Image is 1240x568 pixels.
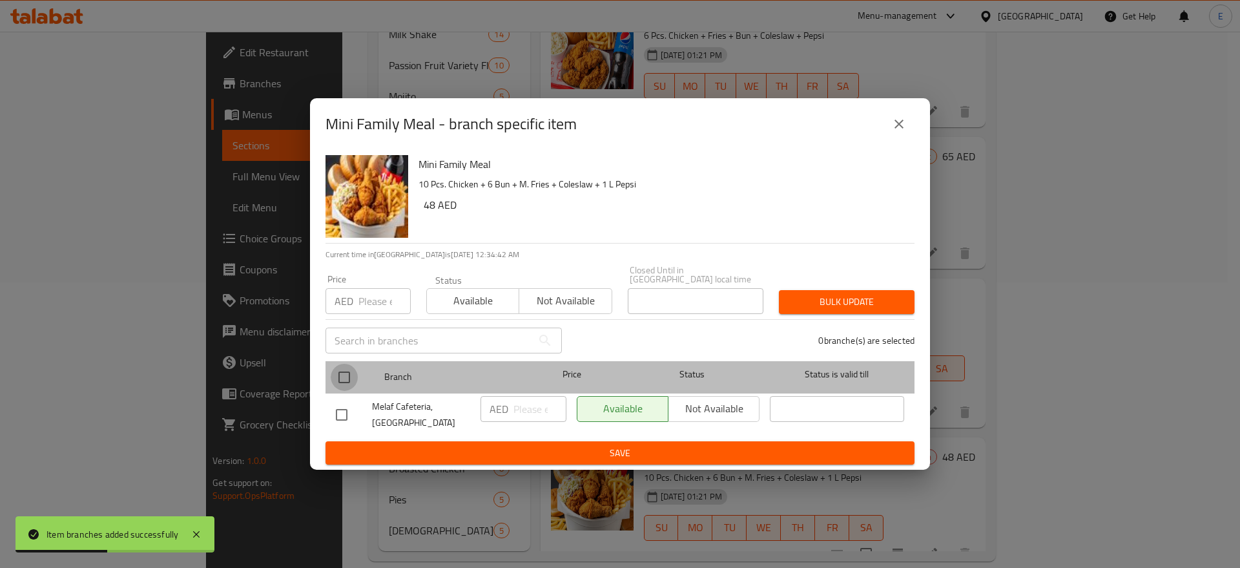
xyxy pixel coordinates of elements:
[358,288,411,314] input: Please enter price
[418,176,904,193] p: 10 Pcs. Chicken + 6 Bun + M. Fries + Coleslaw + 1 L Pepsi
[818,334,914,347] p: 0 branche(s) are selected
[372,399,470,431] span: Melaf Cafeteria, [GEOGRAPHIC_DATA]
[779,290,914,314] button: Bulk update
[519,288,612,314] button: Not available
[490,401,508,417] p: AED
[625,366,759,383] span: Status
[335,293,353,309] p: AED
[513,396,566,422] input: Please enter price
[529,366,615,383] span: Price
[418,155,904,173] h6: Mini Family Meal
[325,155,408,238] img: Mini Family Meal
[325,114,577,134] h2: Mini Family Meal - branch specific item
[46,527,178,542] div: Item branches added successfully
[426,288,519,314] button: Available
[524,291,606,310] span: Not available
[325,249,914,260] p: Current time in [GEOGRAPHIC_DATA] is [DATE] 12:34:42 AM
[883,109,914,140] button: close
[336,445,904,461] span: Save
[384,369,519,385] span: Branch
[325,328,532,353] input: Search in branches
[325,441,914,465] button: Save
[432,291,514,310] span: Available
[789,294,904,310] span: Bulk update
[770,366,904,383] span: Status is valid till
[424,196,904,214] h6: 48 AED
